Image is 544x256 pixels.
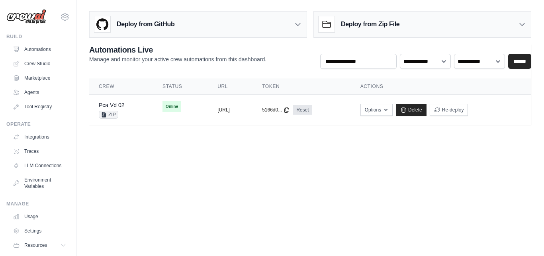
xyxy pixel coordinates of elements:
[252,78,351,95] th: Token
[6,9,46,24] img: Logo
[153,78,208,95] th: Status
[10,86,70,99] a: Agents
[10,159,70,172] a: LLM Connections
[89,44,266,55] h2: Automations Live
[6,121,70,127] div: Operate
[6,33,70,40] div: Build
[89,78,153,95] th: Crew
[504,218,544,256] iframe: Chat Widget
[117,20,174,29] h3: Deploy from GitHub
[351,78,531,95] th: Actions
[430,104,468,116] button: Re-deploy
[396,104,427,116] a: Delete
[10,57,70,70] a: Crew Studio
[99,102,125,108] a: Pca Vd 02
[10,210,70,223] a: Usage
[10,225,70,237] a: Settings
[94,16,110,32] img: GitHub Logo
[10,239,70,252] button: Resources
[208,78,252,95] th: URL
[293,105,312,115] a: Reset
[6,201,70,207] div: Manage
[10,100,70,113] a: Tool Registry
[10,131,70,143] a: Integrations
[10,43,70,56] a: Automations
[10,174,70,193] a: Environment Variables
[262,107,290,113] button: 5166d0...
[99,111,118,119] span: ZIP
[24,242,47,248] span: Resources
[341,20,399,29] h3: Deploy from Zip File
[10,72,70,84] a: Marketplace
[162,101,181,112] span: Online
[89,55,266,63] p: Manage and monitor your active crew automations from this dashboard.
[360,104,393,116] button: Options
[10,145,70,158] a: Traces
